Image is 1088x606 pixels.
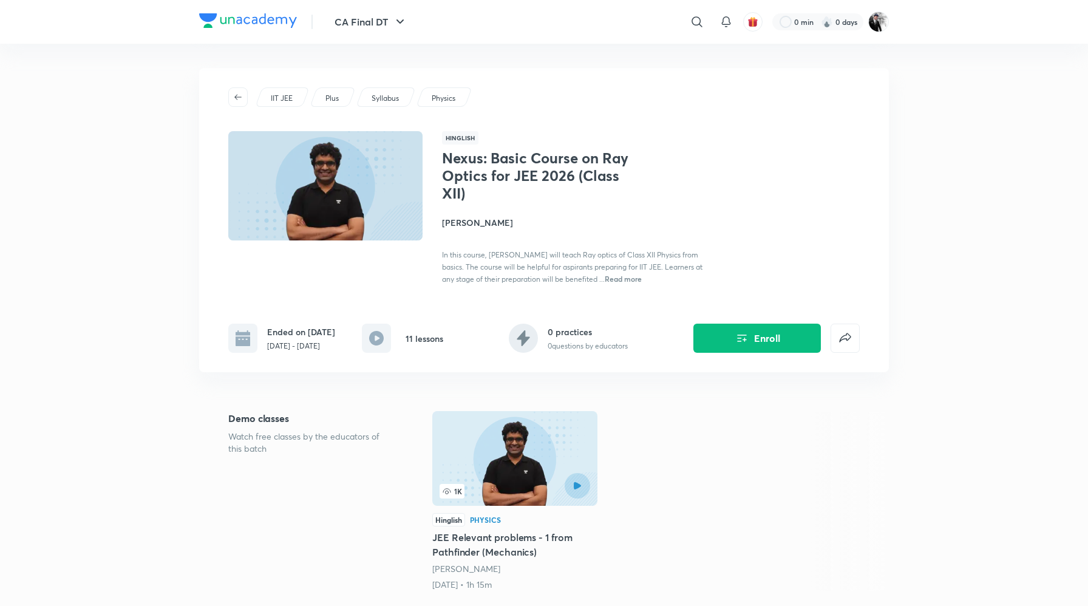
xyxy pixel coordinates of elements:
[470,516,501,523] div: Physics
[693,324,821,353] button: Enroll
[821,16,833,28] img: streak
[432,579,597,591] div: 11th Jun • 1h 15m
[406,332,443,345] h6: 11 lessons
[432,411,597,591] a: 1KHinglishPhysicsJEE Relevant problems - 1 from Pathfinder (Mechanics)[PERSON_NAME][DATE] • 1h 15m
[267,341,335,352] p: [DATE] - [DATE]
[432,411,597,591] a: JEE Relevant problems - 1 from Pathfinder (Mechanics)
[548,325,628,338] h6: 0 practices
[327,10,415,34] button: CA Final DT
[269,93,295,104] a: IIT JEE
[432,563,597,575] div: Janardanudu Thallaparthi
[442,216,714,229] h4: [PERSON_NAME]
[440,484,464,499] span: 1K
[271,93,293,104] p: IIT JEE
[442,250,702,284] span: In this course, [PERSON_NAME] will teach Ray optics of Class XII Physics from basics. The course ...
[199,13,297,28] img: Company Logo
[372,93,399,104] p: Syllabus
[228,411,393,426] h5: Demo classes
[267,325,335,338] h6: Ended on [DATE]
[747,16,758,27] img: avatar
[432,93,455,104] p: Physics
[226,130,424,242] img: Thumbnail
[432,530,597,559] h5: JEE Relevant problems - 1 from Pathfinder (Mechanics)
[228,431,393,455] p: Watch free classes by the educators of this batch
[831,324,860,353] button: false
[743,12,763,32] button: avatar
[432,563,500,574] a: [PERSON_NAME]
[370,93,401,104] a: Syllabus
[868,12,889,32] img: Nagesh M
[442,131,478,145] span: Hinglish
[325,93,339,104] p: Plus
[442,149,641,202] h1: Nexus: Basic Course on Ray Optics for JEE 2026 (Class XII)
[432,513,465,526] div: Hinglish
[324,93,341,104] a: Plus
[605,274,642,284] span: Read more
[430,93,458,104] a: Physics
[548,341,628,352] p: 0 questions by educators
[199,13,297,31] a: Company Logo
